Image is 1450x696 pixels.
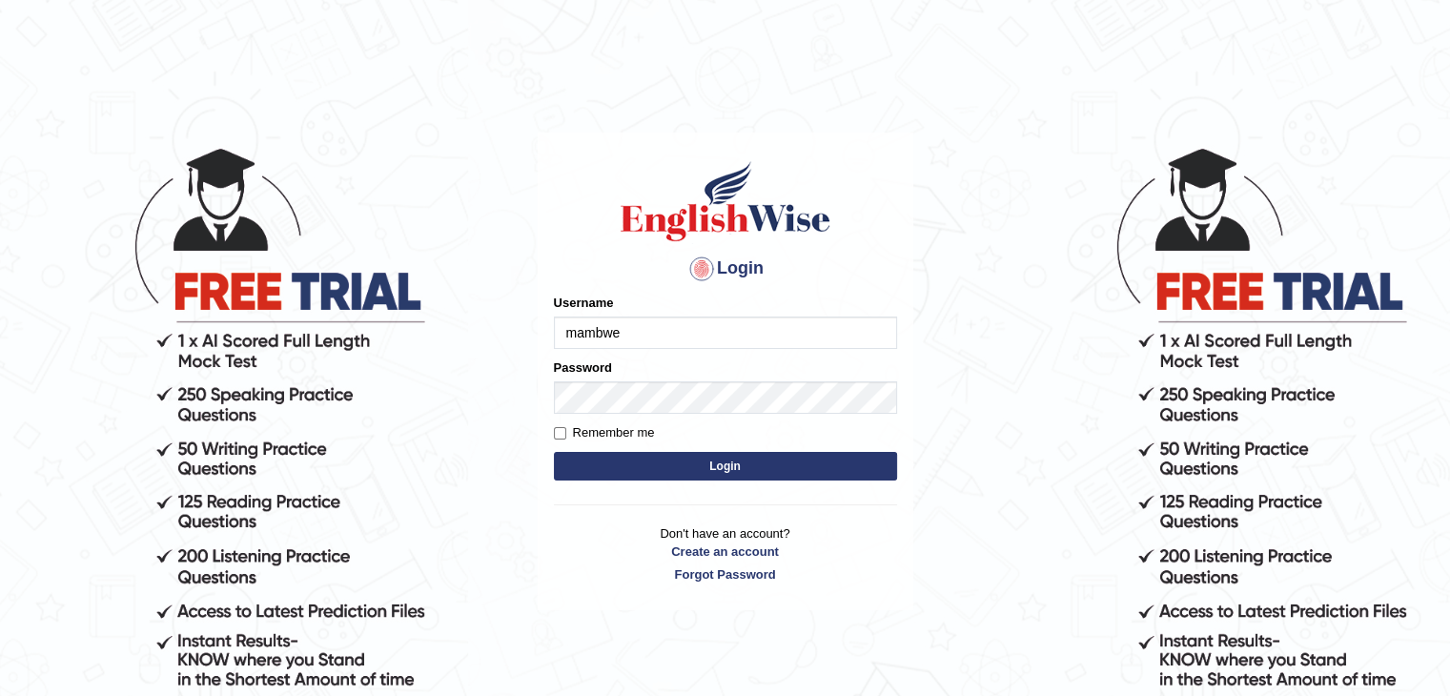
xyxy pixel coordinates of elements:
label: Username [554,294,614,312]
p: Don't have an account? [554,524,897,583]
a: Forgot Password [554,565,897,583]
h4: Login [554,254,897,284]
label: Remember me [554,423,655,442]
label: Password [554,358,612,377]
input: Remember me [554,427,566,440]
button: Login [554,452,897,481]
img: Logo of English Wise sign in for intelligent practice with AI [617,158,834,244]
a: Create an account [554,542,897,561]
